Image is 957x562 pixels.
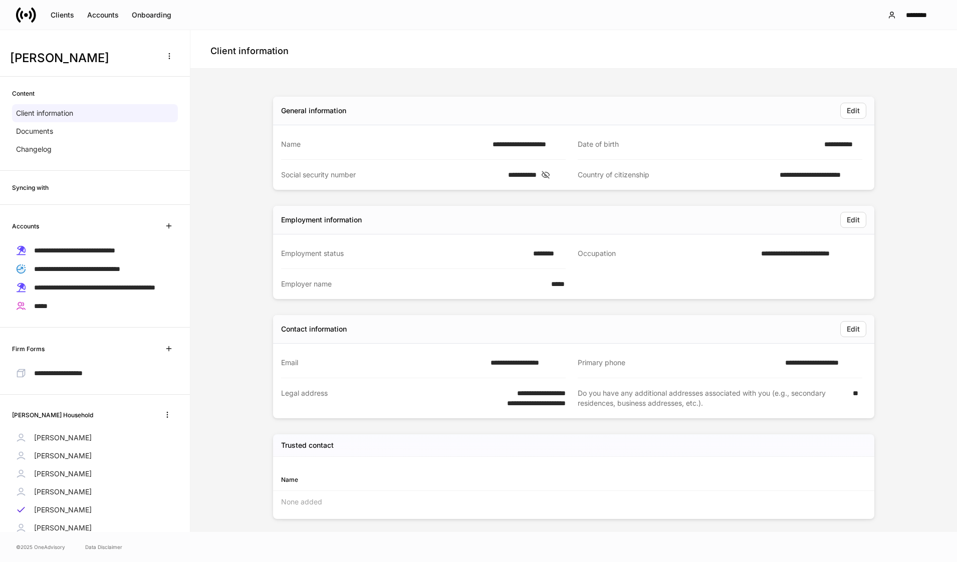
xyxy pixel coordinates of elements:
[281,279,545,289] div: Employer name
[12,410,93,420] h6: [PERSON_NAME] Household
[578,139,818,149] div: Date of birth
[281,248,527,258] div: Employment status
[281,358,485,368] div: Email
[12,122,178,140] a: Documents
[281,475,574,484] div: Name
[578,170,774,180] div: Country of citizenship
[840,321,866,337] button: Edit
[34,505,92,515] p: [PERSON_NAME]
[281,139,487,149] div: Name
[12,344,45,354] h6: Firm Forms
[12,183,49,192] h6: Syncing with
[281,388,478,408] div: Legal address
[10,50,155,66] h3: [PERSON_NAME]
[12,429,178,447] a: [PERSON_NAME]
[34,487,92,497] p: [PERSON_NAME]
[16,126,53,136] p: Documents
[281,215,362,225] div: Employment information
[16,543,65,551] span: © 2025 OneAdvisory
[34,433,92,443] p: [PERSON_NAME]
[12,465,178,483] a: [PERSON_NAME]
[12,89,35,98] h6: Content
[578,248,755,259] div: Occupation
[273,491,874,513] div: None added
[12,501,178,519] a: [PERSON_NAME]
[210,45,289,57] h4: Client information
[840,103,866,119] button: Edit
[12,104,178,122] a: Client information
[281,324,347,334] div: Contact information
[51,12,74,19] div: Clients
[12,221,39,231] h6: Accounts
[44,7,81,23] button: Clients
[16,108,73,118] p: Client information
[34,523,92,533] p: [PERSON_NAME]
[578,358,779,368] div: Primary phone
[12,519,178,537] a: [PERSON_NAME]
[847,216,860,223] div: Edit
[578,388,847,408] div: Do you have any additional addresses associated with you (e.g., secondary residences, business ad...
[16,144,52,154] p: Changelog
[34,451,92,461] p: [PERSON_NAME]
[12,140,178,158] a: Changelog
[281,170,502,180] div: Social security number
[281,106,346,116] div: General information
[87,12,119,19] div: Accounts
[12,447,178,465] a: [PERSON_NAME]
[34,469,92,479] p: [PERSON_NAME]
[847,326,860,333] div: Edit
[840,212,866,228] button: Edit
[81,7,125,23] button: Accounts
[125,7,178,23] button: Onboarding
[132,12,171,19] div: Onboarding
[847,107,860,114] div: Edit
[12,483,178,501] a: [PERSON_NAME]
[281,440,334,450] h5: Trusted contact
[85,543,122,551] a: Data Disclaimer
